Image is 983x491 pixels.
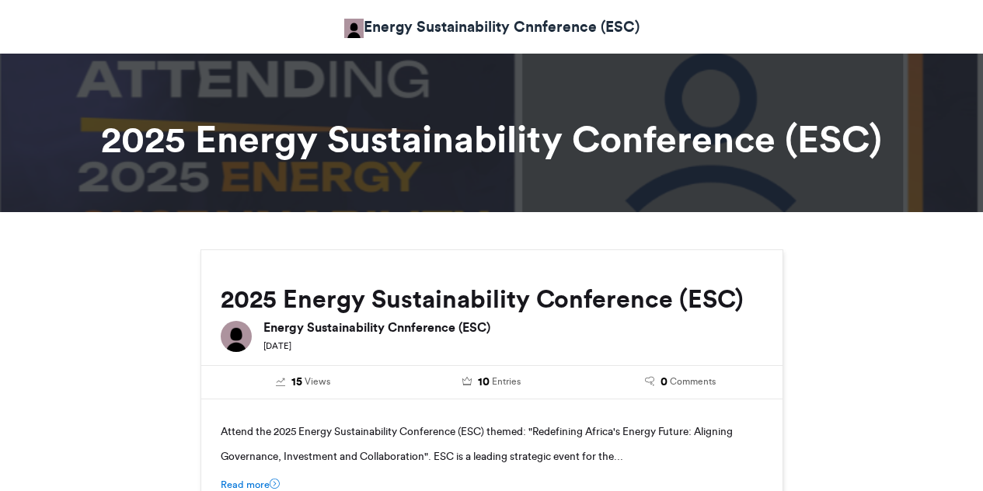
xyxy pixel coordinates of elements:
[221,321,252,352] img: Energy Sustainability Cnnference (ESC)
[221,374,386,391] a: 15 Views
[221,285,763,313] h2: 2025 Energy Sustainability Conference (ESC)
[598,374,763,391] a: 0 Comments
[344,16,640,38] a: Energy Sustainability Cnnference (ESC)
[478,374,490,391] span: 10
[305,374,330,388] span: Views
[409,374,574,391] a: 10 Entries
[61,120,923,158] h1: 2025 Energy Sustainability Conference (ESC)
[291,374,302,391] span: 15
[344,19,364,38] img: Energy Sustainability Conference ESC
[670,374,716,388] span: Comments
[263,321,763,333] h6: Energy Sustainability Cnnference (ESC)
[221,419,763,468] p: Attend the 2025 Energy Sustainability Conference (ESC) themed: "Redefining Africa's Energy Future...
[661,374,668,391] span: 0
[263,340,291,351] small: [DATE]
[492,374,521,388] span: Entries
